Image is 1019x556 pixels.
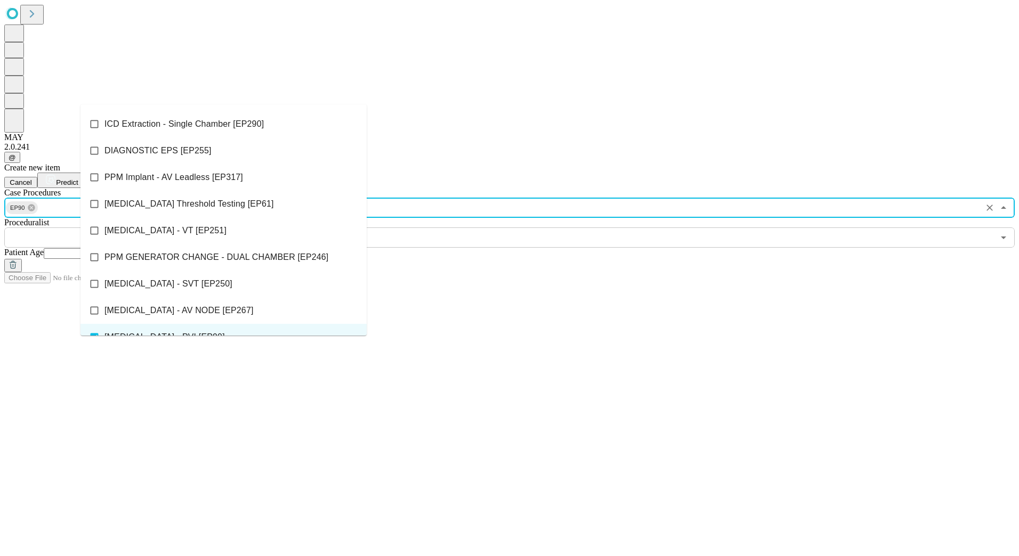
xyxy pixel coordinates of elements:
button: @ [4,152,20,163]
span: Proceduralist [4,218,49,227]
span: Cancel [10,178,32,186]
span: Scheduled Procedure [4,188,61,197]
span: ICD Extraction - Single Chamber [EP290] [104,118,264,130]
span: [MEDICAL_DATA] - SVT [EP250] [104,277,232,290]
button: Cancel [4,177,37,188]
button: Clear [982,200,997,215]
span: Create new item [4,163,60,172]
div: EP90 [6,201,38,214]
button: Predict [37,173,86,188]
span: DIAGNOSTIC EPS [EP255] [104,144,212,157]
span: EP90 [6,202,29,214]
button: Close [996,200,1011,215]
span: [MEDICAL_DATA] Threshold Testing [EP61] [104,198,274,210]
button: Open [996,230,1011,245]
span: Predict [56,178,78,186]
span: PPM Implant - AV Leadless [EP317] [104,171,243,184]
span: [MEDICAL_DATA] - VT [EP251] [104,224,227,237]
span: PPM GENERATOR CHANGE - DUAL CHAMBER [EP246] [104,251,328,264]
span: Patient Age [4,248,44,257]
div: MAY [4,133,1015,142]
span: @ [9,153,16,161]
span: [MEDICAL_DATA] - AV NODE [EP267] [104,304,254,317]
span: [MEDICAL_DATA] - PVI [EP90] [104,331,225,344]
div: 2.0.241 [4,142,1015,152]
